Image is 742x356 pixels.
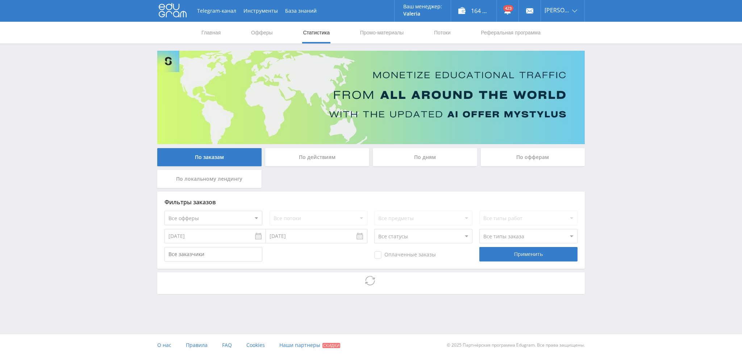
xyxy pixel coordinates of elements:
span: Наши партнеры [279,342,320,348]
a: Статистика [302,22,330,43]
a: Главная [201,22,221,43]
div: Применить [479,247,577,261]
span: Скидки [322,343,340,348]
div: Фильтры заказов [164,199,578,205]
span: FAQ [222,342,232,348]
a: Офферы [250,22,274,43]
a: О нас [157,334,171,356]
span: О нас [157,342,171,348]
div: По дням [373,148,477,166]
div: По офферам [481,148,585,166]
a: Cookies [246,334,265,356]
a: FAQ [222,334,232,356]
a: Промо-материалы [359,22,404,43]
a: Наши партнеры Скидки [279,334,340,356]
p: Ваш менеджер: [403,4,442,9]
div: По локальному лендингу [157,170,262,188]
img: Banner [157,51,585,144]
a: Реферальная программа [480,22,541,43]
span: Правила [186,342,208,348]
span: Cookies [246,342,265,348]
div: По действиям [265,148,370,166]
p: Valeria [403,11,442,17]
div: © 2025 Партнёрская программа Edugram. Все права защищены. [375,334,585,356]
a: Правила [186,334,208,356]
div: По заказам [157,148,262,166]
a: Потоки [433,22,451,43]
span: [PERSON_NAME] [545,7,570,13]
input: Все заказчики [164,247,262,261]
span: Оплаченные заказы [374,251,436,259]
